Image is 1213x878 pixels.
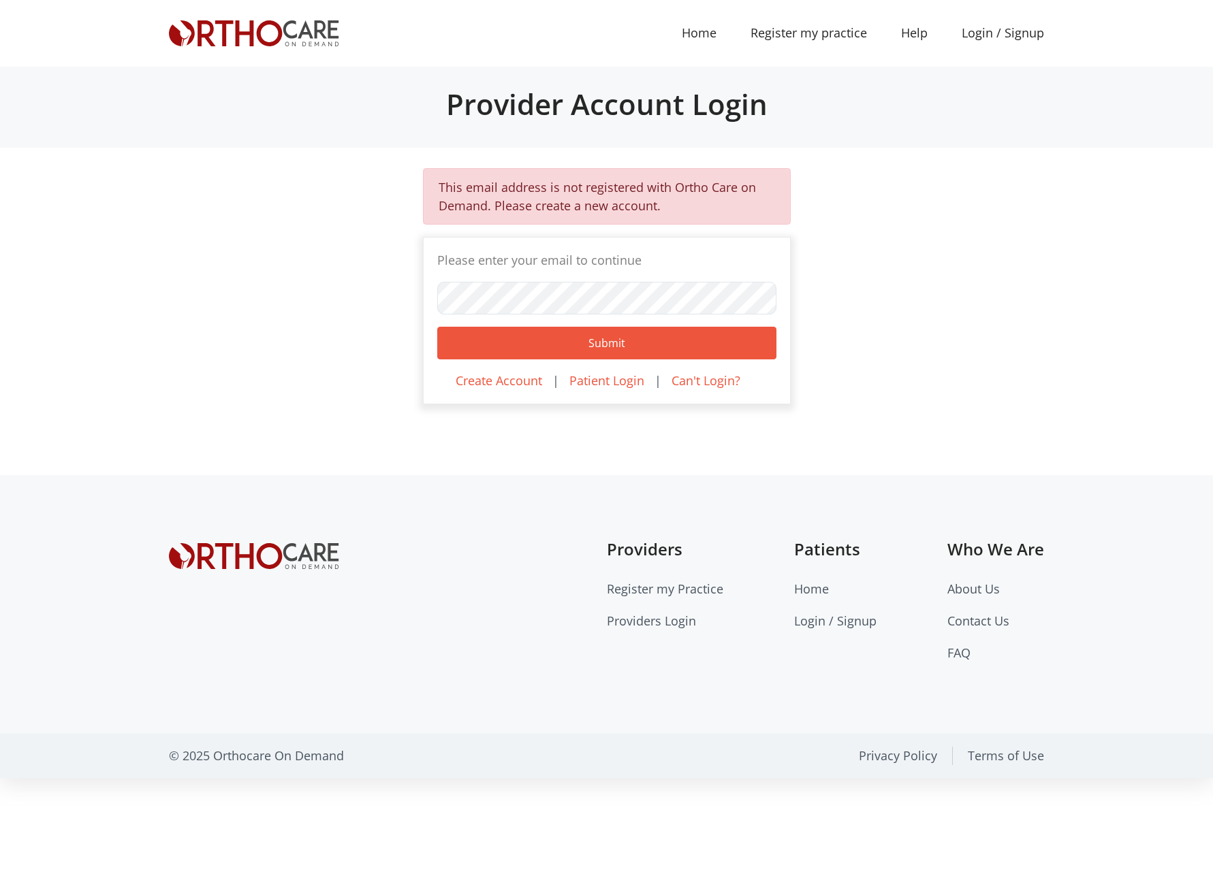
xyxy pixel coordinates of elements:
[672,372,740,389] a: Can't Login?
[665,18,734,48] a: Home
[947,540,1044,559] h5: Who We Are
[569,372,644,389] a: Patient Login
[423,168,791,225] div: This email address is not registered with Ortho Care on Demand. Please create a new account.
[734,18,884,48] a: Register my practice
[947,581,1000,597] a: About Us
[655,372,661,389] span: |
[859,747,937,764] a: Privacy Policy
[947,613,1009,629] a: Contact Us
[607,540,723,559] h5: Providers
[437,251,776,270] p: Please enter your email to continue
[945,24,1061,42] a: Login / Signup
[552,372,559,389] span: |
[884,18,945,48] a: Help
[169,543,339,569] img: Orthocare
[794,613,877,629] a: Login / Signup
[947,645,971,661] a: FAQ
[607,581,723,597] a: Register my Practice
[169,87,1044,121] h2: Provider Account Login
[968,747,1044,764] a: Terms of Use
[437,327,776,359] button: Submit
[456,372,542,389] a: Create Account
[794,581,829,597] a: Home
[169,747,344,765] p: © 2025 Orthocare On Demand
[607,613,696,629] a: Providers Login
[794,540,877,559] h5: Patients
